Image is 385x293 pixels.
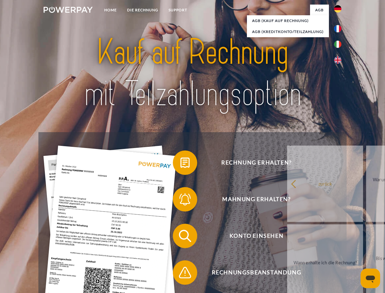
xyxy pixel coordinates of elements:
img: title-powerpay_de.svg [58,29,327,117]
img: logo-powerpay-white.svg [44,7,93,13]
button: Rechnungsbeanstandung [173,260,331,285]
img: qb_warning.svg [177,265,193,280]
button: Konto einsehen [173,224,331,248]
img: en [334,56,341,64]
a: SUPPORT [163,5,192,16]
img: de [334,5,341,13]
a: Home [99,5,122,16]
button: Rechnung erhalten? [173,150,331,175]
a: DIE RECHNUNG [122,5,163,16]
button: Mahnung erhalten? [173,187,331,212]
a: agb [310,5,329,16]
iframe: Schaltfläche zum Öffnen des Messaging-Fensters [361,269,380,288]
div: zurück [291,179,359,188]
img: qb_bill.svg [177,155,193,170]
img: fr [334,25,341,32]
a: AGB (Kreditkonto/Teilzahlung) [247,26,329,37]
span: Rechnung erhalten? [182,150,331,175]
img: qb_bell.svg [177,192,193,207]
div: Wann erhalte ich die Rechnung? [291,258,359,266]
img: it [334,41,341,48]
img: qb_search.svg [177,228,193,244]
span: Konto einsehen [182,224,331,248]
span: Rechnungsbeanstandung [182,260,331,285]
a: AGB (Kauf auf Rechnung) [247,15,329,26]
span: Mahnung erhalten? [182,187,331,212]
